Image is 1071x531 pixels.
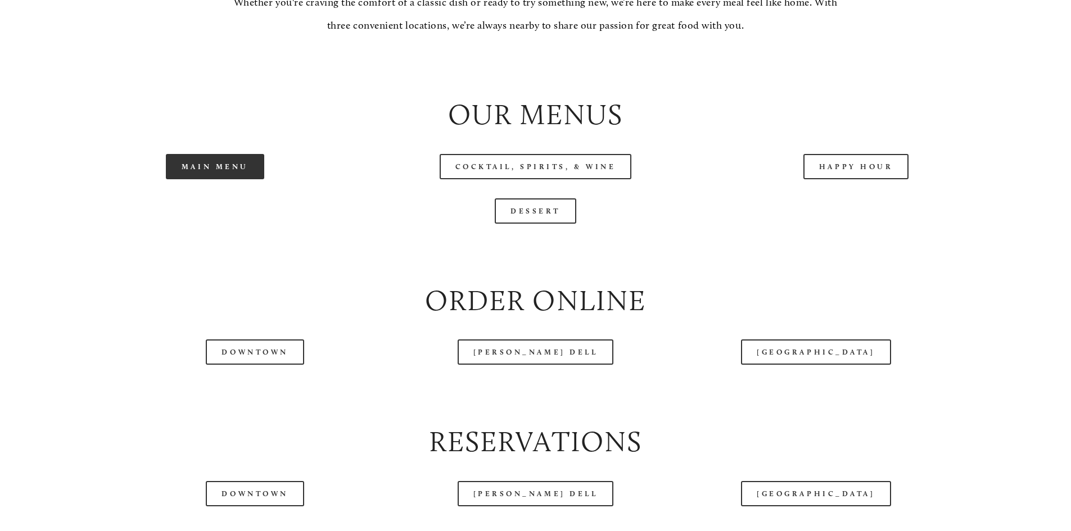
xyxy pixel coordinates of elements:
a: [GEOGRAPHIC_DATA] [741,481,891,506]
a: Main Menu [166,154,264,179]
h2: Our Menus [64,95,1006,135]
h2: Order Online [64,281,1006,321]
a: Happy Hour [803,154,909,179]
a: [GEOGRAPHIC_DATA] [741,339,891,365]
a: Downtown [206,481,304,506]
a: Cocktail, Spirits, & Wine [440,154,632,179]
a: [PERSON_NAME] Dell [458,481,614,506]
a: Dessert [495,198,576,224]
a: Downtown [206,339,304,365]
a: [PERSON_NAME] Dell [458,339,614,365]
h2: Reservations [64,422,1006,462]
